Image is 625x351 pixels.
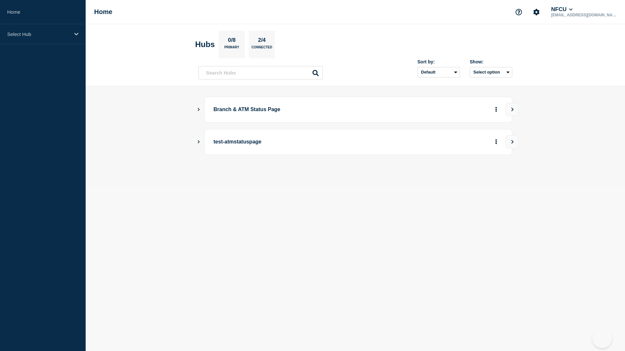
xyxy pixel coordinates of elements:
[417,59,460,64] div: Sort by:
[213,136,394,148] p: test-atmstatuspage
[197,107,200,112] button: Show Connected Hubs
[7,31,70,37] p: Select Hub
[505,103,518,116] button: View
[195,40,215,49] h2: Hubs
[550,13,618,17] p: [EMAIL_ADDRESS][DOMAIN_NAME]
[470,67,512,77] button: Select option
[94,8,112,16] h1: Home
[512,5,526,19] button: Support
[592,328,612,348] iframe: Help Scout Beacon - Open
[530,5,543,19] button: Account settings
[198,66,323,79] input: Search Hubs
[213,104,394,116] p: Branch & ATM Status Page
[417,67,460,77] select: Sort by
[505,135,518,148] button: View
[492,136,500,148] button: More actions
[226,37,238,45] p: 0/8
[251,45,272,52] p: Connected
[492,104,500,116] button: More actions
[550,6,574,13] button: NFCU
[197,140,200,144] button: Show Connected Hubs
[224,45,239,52] p: Primary
[256,37,268,45] p: 2/4
[470,59,512,64] div: Show:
